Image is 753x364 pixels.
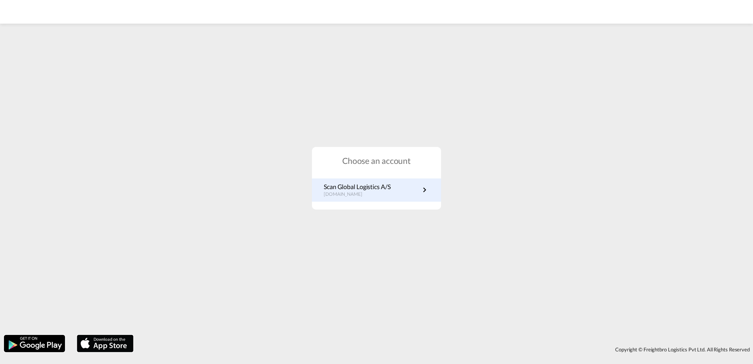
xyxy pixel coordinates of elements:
p: [DOMAIN_NAME] [324,191,391,198]
h1: Choose an account [312,155,441,166]
img: apple.png [76,334,134,353]
p: Scan Global Logistics A/S [324,182,391,191]
img: google.png [3,334,66,353]
div: Copyright © Freightbro Logistics Pvt Ltd. All Rights Reserved [137,343,753,356]
md-icon: icon-chevron-right [420,185,429,195]
a: Scan Global Logistics A/S[DOMAIN_NAME] [324,182,429,198]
